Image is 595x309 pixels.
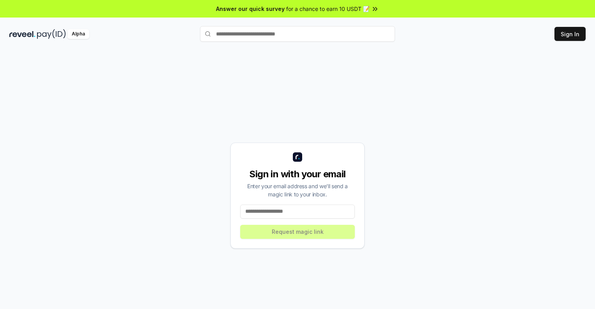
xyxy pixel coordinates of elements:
[240,182,355,198] div: Enter your email address and we’ll send a magic link to your inbox.
[9,29,35,39] img: reveel_dark
[216,5,285,13] span: Answer our quick survey
[554,27,586,41] button: Sign In
[67,29,89,39] div: Alpha
[240,168,355,180] div: Sign in with your email
[37,29,66,39] img: pay_id
[286,5,370,13] span: for a chance to earn 10 USDT 📝
[293,152,302,162] img: logo_small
